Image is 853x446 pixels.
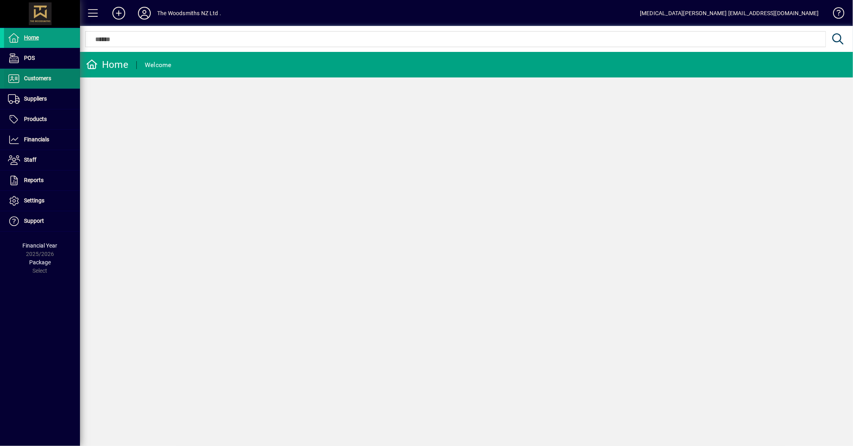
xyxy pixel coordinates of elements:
[24,136,49,143] span: Financials
[23,242,58,249] span: Financial Year
[4,69,80,89] a: Customers
[24,34,39,41] span: Home
[827,2,843,28] a: Knowledge Base
[132,6,157,20] button: Profile
[4,150,80,170] a: Staff
[4,170,80,190] a: Reports
[4,191,80,211] a: Settings
[24,55,35,61] span: POS
[24,116,47,122] span: Products
[145,59,172,71] div: Welcome
[4,109,80,129] a: Products
[4,48,80,68] a: POS
[640,7,819,20] div: [MEDICAL_DATA][PERSON_NAME] [EMAIL_ADDRESS][DOMAIN_NAME]
[4,89,80,109] a: Suppliers
[29,259,51,266] span: Package
[4,211,80,231] a: Support
[157,7,221,20] div: The Woodsmiths NZ Ltd .
[24,157,36,163] span: Staff
[24,197,44,204] span: Settings
[86,58,128,71] div: Home
[24,95,47,102] span: Suppliers
[24,177,44,183] span: Reports
[24,75,51,81] span: Customers
[24,218,44,224] span: Support
[4,130,80,150] a: Financials
[106,6,132,20] button: Add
